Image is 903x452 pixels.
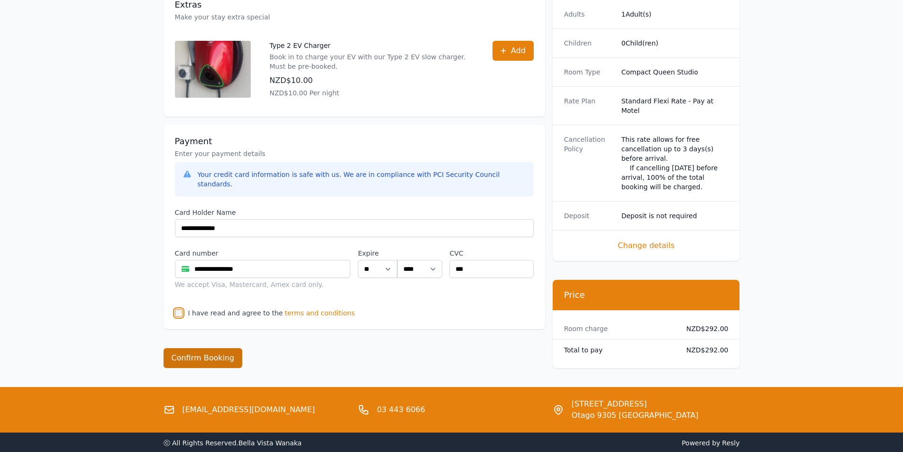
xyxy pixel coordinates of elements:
[564,38,614,48] dt: Children
[175,280,351,289] div: We accept Visa, Mastercard, Amex card only.
[182,404,315,415] a: [EMAIL_ADDRESS][DOMAIN_NAME]
[270,88,474,98] p: NZD$10.00 Per night
[377,404,425,415] a: 03 443 6066
[564,135,614,192] dt: Cancellation Policy
[175,208,534,217] label: Card Holder Name
[572,398,699,410] span: [STREET_ADDRESS]
[188,309,283,317] label: I have read and agree to the
[511,45,526,56] span: Add
[621,211,729,221] dd: Deposit is not required
[175,149,534,158] p: Enter your payment details
[449,249,533,258] label: CVC
[456,438,740,448] span: Powered by
[564,324,671,333] dt: Room charge
[679,345,729,355] dd: NZD$292.00
[397,249,442,258] label: .
[270,52,474,71] p: Book in to charge your EV with our Type 2 EV slow charger. Must be pre-booked.
[572,410,699,421] span: Otago 9305 [GEOGRAPHIC_DATA]
[164,439,302,447] span: ⓒ All Rights Reserved. Bella Vista Wanaka
[164,348,243,368] button: Confirm Booking
[175,249,351,258] label: Card number
[175,136,534,147] h3: Payment
[564,211,614,221] dt: Deposit
[679,324,729,333] dd: NZD$292.00
[564,9,614,19] dt: Adults
[285,308,355,318] span: terms and conditions
[564,67,614,77] dt: Room Type
[198,170,526,189] div: Your credit card information is safe with us. We are in compliance with PCI Security Council stan...
[270,41,474,50] p: Type 2 EV Charger
[722,439,739,447] a: Resly
[175,12,534,22] p: Make your stay extra special
[621,67,729,77] dd: Compact Queen Studio
[175,41,251,98] img: Type 2 EV Charger
[564,289,729,301] h3: Price
[621,96,729,115] dd: Standard Flexi Rate - Pay at Motel
[621,38,729,48] dd: 0 Child(ren)
[358,249,397,258] label: Expire
[270,75,474,86] p: NZD$10.00
[493,41,534,61] button: Add
[564,240,729,251] span: Change details
[621,9,729,19] dd: 1 Adult(s)
[621,135,729,192] div: This rate allows for free cancellation up to 3 days(s) before arrival. If cancelling [DATE] befor...
[564,96,614,115] dt: Rate Plan
[564,345,671,355] dt: Total to pay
